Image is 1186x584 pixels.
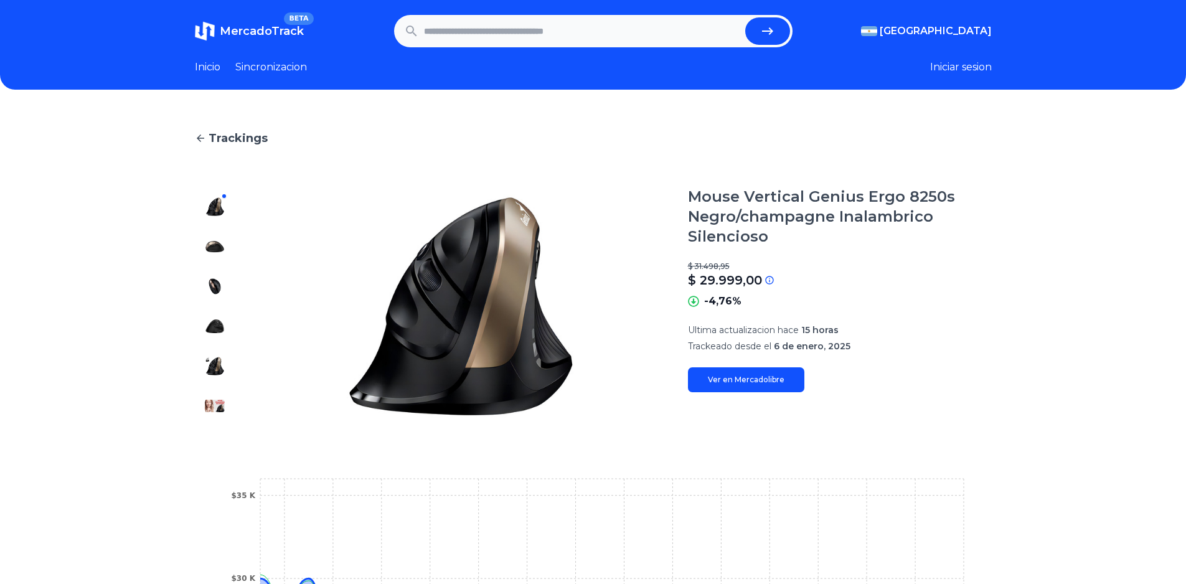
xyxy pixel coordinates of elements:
img: Mouse Vertical Genius Ergo 8250s Negro/champagne Inalambrico Silencioso [205,237,225,257]
tspan: $30 K [231,574,255,583]
img: Mouse Vertical Genius Ergo 8250s Negro/champagne Inalambrico Silencioso [205,316,225,336]
a: MercadoTrackBETA [195,21,304,41]
span: MercadoTrack [220,24,304,38]
img: Argentina [861,26,877,36]
span: 6 de enero, 2025 [774,341,850,352]
a: Inicio [195,60,220,75]
p: -4,76% [704,294,741,309]
tspan: $35 K [231,491,255,500]
img: MercadoTrack [195,21,215,41]
h1: Mouse Vertical Genius Ergo 8250s Negro/champagne Inalambrico Silencioso [688,187,992,247]
button: Iniciar sesion [930,60,992,75]
button: [GEOGRAPHIC_DATA] [861,24,992,39]
span: [GEOGRAPHIC_DATA] [880,24,992,39]
a: Ver en Mercadolibre [688,367,804,392]
img: Mouse Vertical Genius Ergo 8250s Negro/champagne Inalambrico Silencioso [260,187,663,426]
img: Mouse Vertical Genius Ergo 8250s Negro/champagne Inalambrico Silencioso [205,396,225,416]
img: Mouse Vertical Genius Ergo 8250s Negro/champagne Inalambrico Silencioso [205,197,225,217]
a: Trackings [195,130,992,147]
span: Trackings [209,130,268,147]
p: $ 31.498,95 [688,261,992,271]
a: Sincronizacion [235,60,307,75]
span: Ultima actualizacion hace [688,324,799,336]
img: Mouse Vertical Genius Ergo 8250s Negro/champagne Inalambrico Silencioso [205,356,225,376]
span: BETA [284,12,313,25]
img: Mouse Vertical Genius Ergo 8250s Negro/champagne Inalambrico Silencioso [205,276,225,296]
p: $ 29.999,00 [688,271,762,289]
span: Trackeado desde el [688,341,771,352]
span: 15 horas [801,324,839,336]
